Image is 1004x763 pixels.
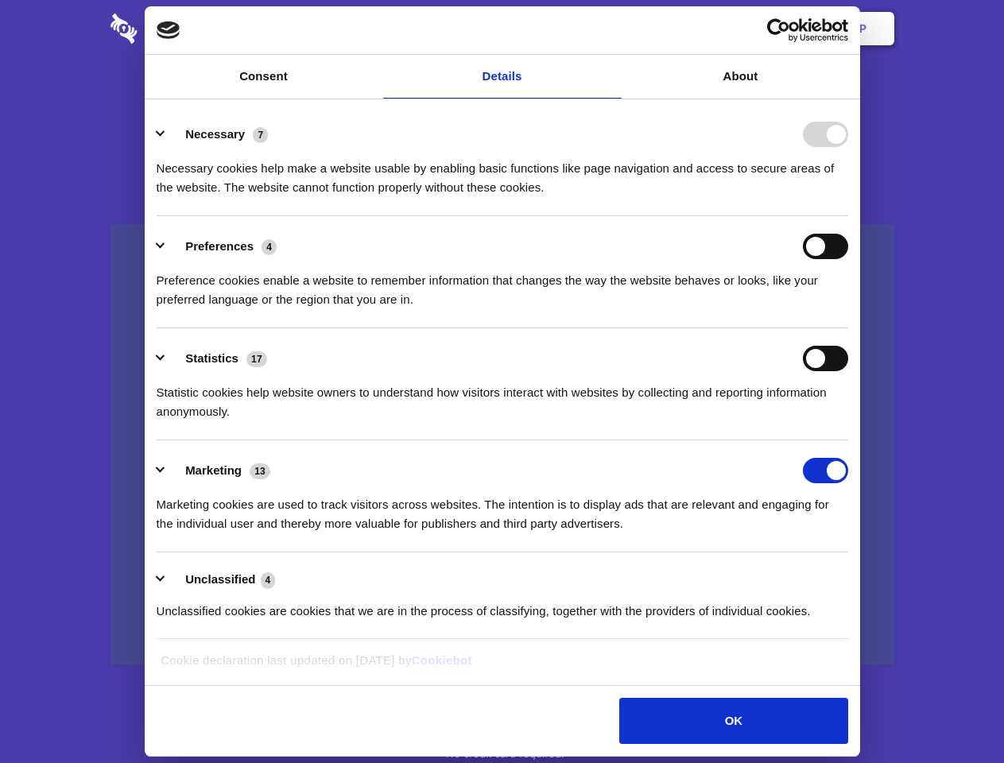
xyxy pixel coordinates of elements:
button: Unclassified (4) [157,570,285,590]
h1: Eliminate Slack Data Loss. [110,72,894,129]
a: Consent [145,55,383,99]
div: Necessary cookies help make a website usable by enabling basic functions like page navigation and... [157,147,848,197]
div: Statistic cookies help website owners to understand how visitors interact with websites by collec... [157,371,848,421]
a: Cookiebot [412,653,472,667]
a: Login [721,4,790,53]
a: Wistia video thumbnail [110,224,894,665]
div: Cookie declaration last updated on [DATE] by [149,651,855,682]
button: OK [619,698,847,744]
label: Preferences [185,239,254,253]
a: Usercentrics Cookiebot - opens in a new window [709,18,848,42]
div: Preference cookies enable a website to remember information that changes the way the website beha... [157,259,848,309]
span: 13 [250,463,270,479]
label: Necessary [185,127,245,141]
label: Statistics [185,351,238,365]
div: Marketing cookies are used to track visitors across websites. The intention is to display ads tha... [157,483,848,533]
h4: Auto-redaction of sensitive data, encrypted data sharing and self-destructing private chats. Shar... [110,145,894,197]
span: 17 [246,351,267,367]
a: About [622,55,860,99]
span: 4 [262,239,277,255]
label: Marketing [185,463,242,477]
iframe: Drift Widget Chat Controller [925,684,985,744]
span: 7 [253,127,268,143]
div: Unclassified cookies are cookies that we are in the process of classifying, together with the pro... [157,590,848,621]
a: Pricing [467,4,536,53]
button: Statistics (17) [157,346,277,371]
button: Necessary (7) [157,122,278,147]
a: Contact [645,4,718,53]
img: logo [157,21,180,39]
img: logo-wordmark-white-trans-d4663122ce5f474addd5e946df7df03e33cb6a1c49d2221995e7729f52c070b2.svg [110,14,246,44]
button: Marketing (13) [157,458,281,483]
button: Preferences (4) [157,234,287,259]
a: Details [383,55,622,99]
span: 4 [261,572,276,588]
